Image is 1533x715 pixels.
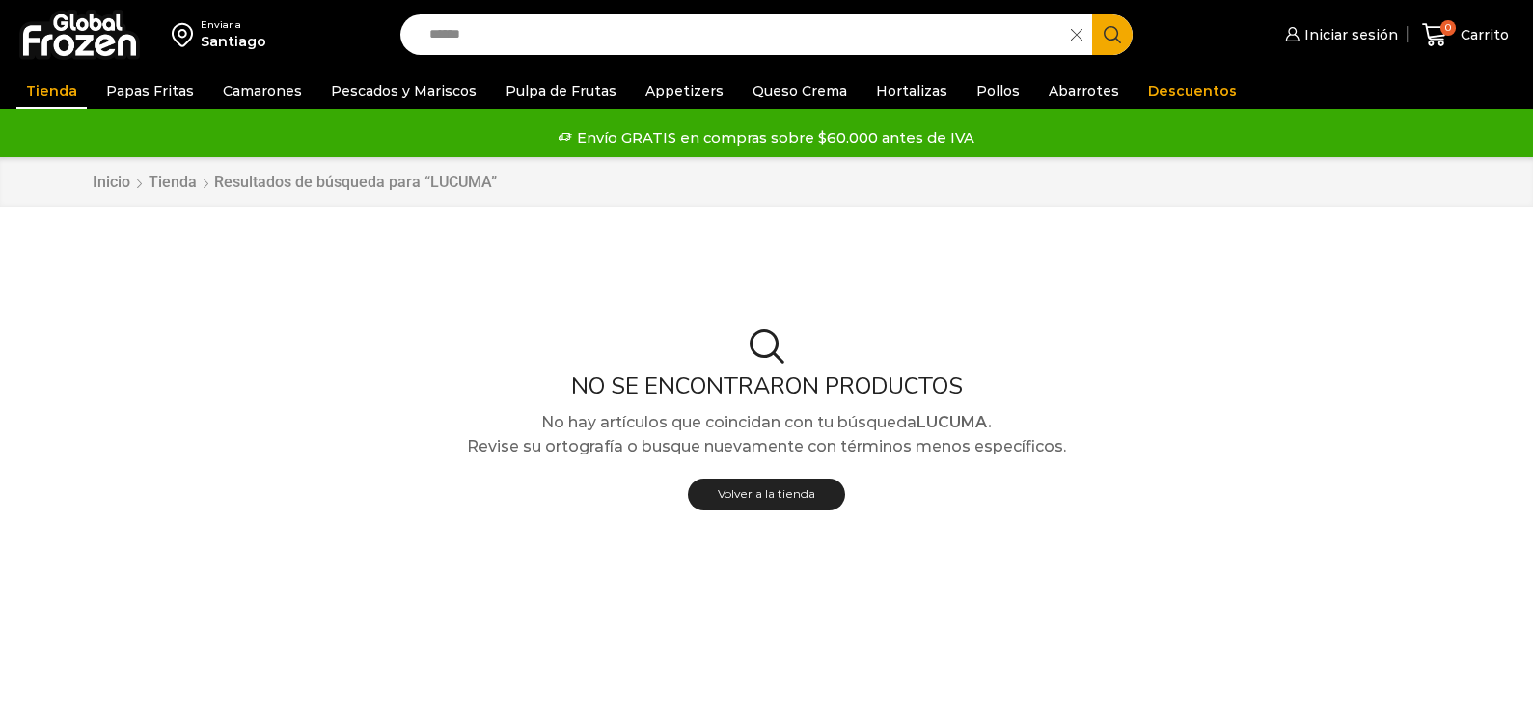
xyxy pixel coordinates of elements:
[92,172,131,194] a: Inicio
[16,72,87,109] a: Tienda
[1039,72,1129,109] a: Abarrotes
[172,18,201,51] img: address-field-icon.svg
[148,172,198,194] a: Tienda
[1280,15,1398,54] a: Iniciar sesión
[1417,13,1514,58] a: 0 Carrito
[201,32,266,51] div: Santiago
[77,372,1457,400] h2: No se encontraron productos
[214,173,497,191] h1: Resultados de búsqueda para “LUCUMA”
[201,18,266,32] div: Enviar a
[1092,14,1133,55] button: Search button
[1300,25,1398,44] span: Iniciar sesión
[917,413,992,431] strong: LUCUMA.
[866,72,957,109] a: Hortalizas
[77,410,1457,459] p: No hay artículos que coincidan con tu búsqueda Revise su ortografía o busque nuevamente con térmi...
[92,172,497,194] nav: Breadcrumb
[688,479,845,510] a: Volver a la tienda
[321,72,486,109] a: Pescados y Mariscos
[1138,72,1246,109] a: Descuentos
[1440,20,1456,36] span: 0
[718,486,815,501] span: Volver a la tienda
[636,72,733,109] a: Appetizers
[96,72,204,109] a: Papas Fritas
[1456,25,1509,44] span: Carrito
[496,72,626,109] a: Pulpa de Frutas
[213,72,312,109] a: Camarones
[743,72,857,109] a: Queso Crema
[967,72,1029,109] a: Pollos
